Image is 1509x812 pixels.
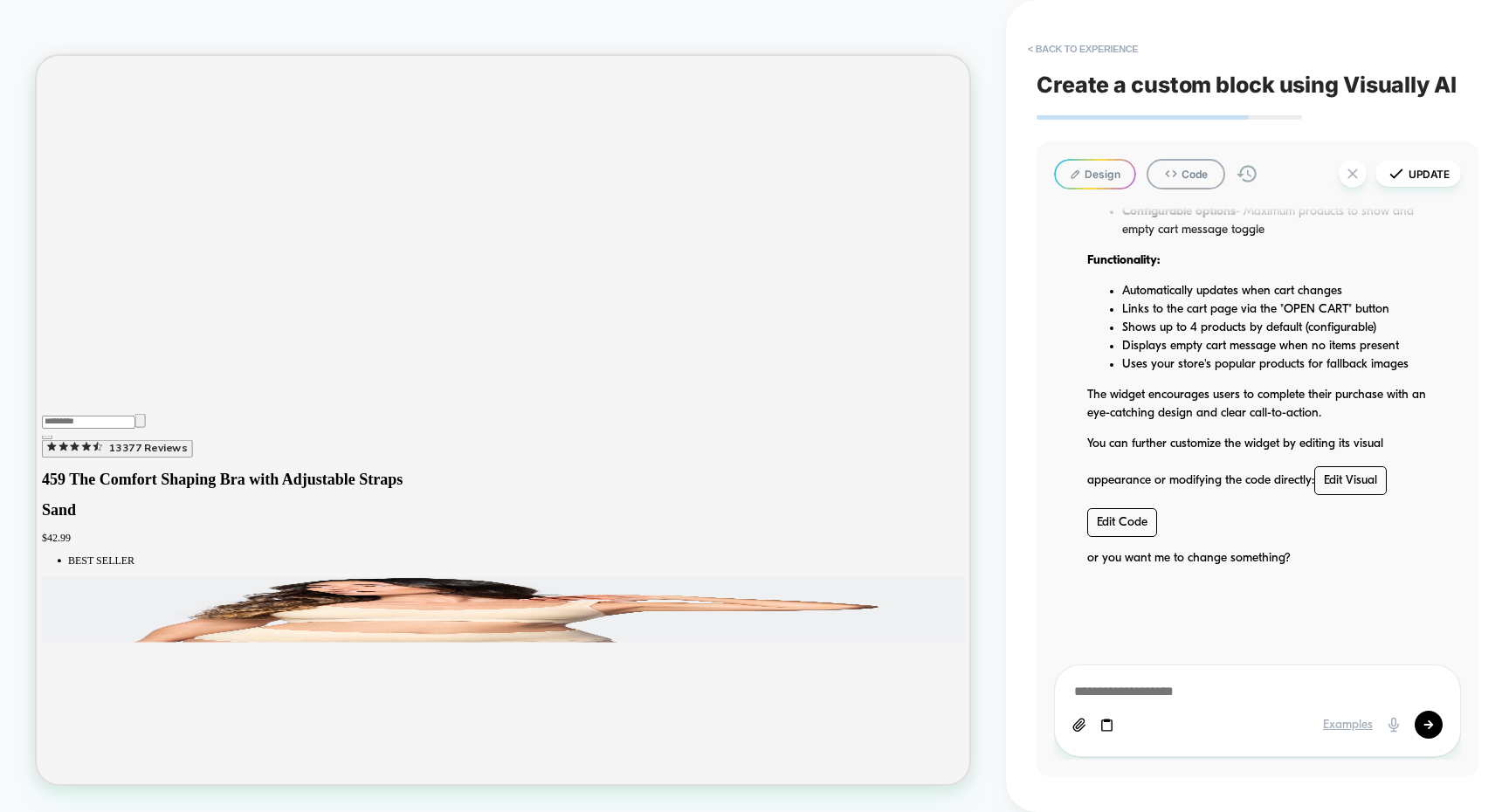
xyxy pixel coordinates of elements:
button: Code [1147,159,1225,189]
div: Examples [1323,718,1373,733]
span: BEST SELLER [42,665,131,680]
li: Shows up to 4 products by default (configurable) [1122,319,1448,337]
h2: Sand [7,595,1237,618]
button: Scroll to product reviews [7,513,208,536]
button: < Back to experience [1019,35,1147,63]
li: Uses your store's popular products for fallback images [1122,355,1448,374]
button: Clear search [131,478,145,496]
p: The widget encourages users to complete their purchase with an eye-catching design and clear call... [1087,386,1448,423]
li: - Maximum products to show and empty cart message toggle [1122,203,1448,239]
a: Edit Code [1087,508,1157,537]
strong: Functionality: [1087,254,1160,267]
button: Close Search [7,506,21,512]
p: or you want me to change something? [1087,549,1448,568]
p: $42.99 [7,636,1237,651]
span: Create a custom block using Visually AI [1037,72,1478,98]
li: Links to the cart page via the "OPEN CART" button [1122,300,1448,319]
div: 13377 Reviews [96,515,201,531]
strong: Configurable options [1122,205,1236,218]
img: 459 The Comfort Shaping Bra with Adjustable Straps [7,695,1237,782]
button: Update [1375,161,1461,187]
li: Automatically updates when cart changes [1122,282,1448,300]
h2: 459 The Comfort Shaping Bra with Adjustable Straps [7,554,1237,577]
iframe: To enrich screen reader interactions, please activate Accessibility in Grammarly extension settings [37,56,970,782]
div: 4.7 out of 5 star rating [14,515,87,527]
li: Displays empty cart message when no items present [1122,337,1448,355]
p: You can further customize the widget by editing its visual appearance or modifying the code direc... [1087,435,1448,537]
button: Design [1054,159,1136,189]
a: Edit Visual [1314,466,1387,495]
